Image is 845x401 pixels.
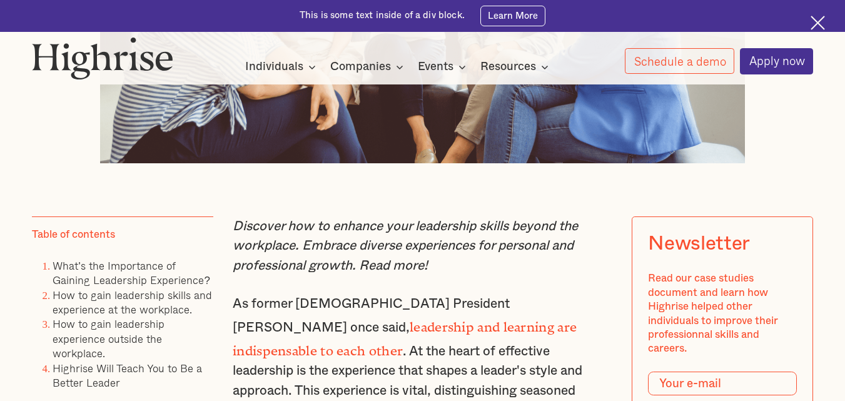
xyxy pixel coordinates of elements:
input: Your e-mail [648,372,797,395]
img: Cross icon [811,16,825,30]
a: How to gain leadership skills and experience at the workplace. [53,287,212,318]
div: Table of contents [32,228,115,241]
div: Read our case studies document and learn how Highrise helped other individuals to improve their p... [648,272,797,356]
a: Learn More [480,6,545,26]
div: Companies [330,59,391,74]
div: Resources [480,59,536,74]
a: How to gain leadership experience outside the workplace. [53,315,164,362]
div: Individuals [245,59,303,74]
a: Apply now [740,48,814,74]
div: Events [418,59,470,74]
img: Highrise logo [32,37,173,79]
div: Companies [330,59,407,74]
div: Individuals [245,59,320,74]
a: Highrise Will Teach You to Be a Better Leader [53,360,202,391]
div: This is some text inside of a div block. [300,9,465,22]
div: Newsletter [648,233,750,256]
a: What's the Importance of Gaining Leadership Experience? [53,257,210,288]
div: Resources [480,59,552,74]
a: Schedule a demo [625,48,735,74]
div: Events [418,59,453,74]
strong: leadership and learning are indispensable to each other [233,320,577,352]
em: Discover how to enhance your leadership skills beyond the workplace. Embrace diverse experiences ... [233,220,578,272]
